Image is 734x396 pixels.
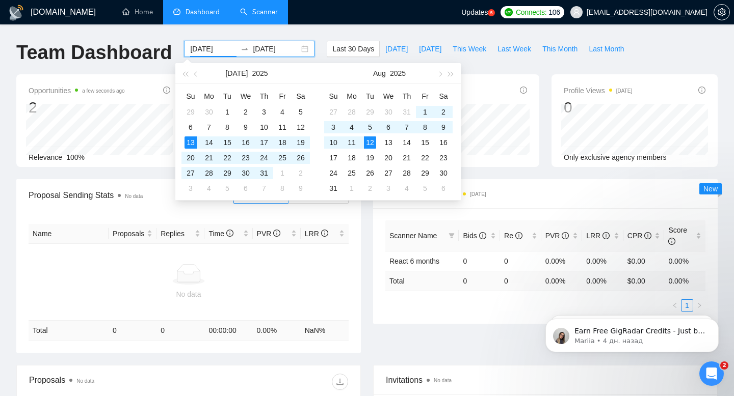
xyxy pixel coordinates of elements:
[240,106,252,118] div: 2
[537,41,583,57] button: This Month
[419,43,441,54] span: [DATE]
[343,165,361,181] td: 2025-08-25
[703,185,718,193] span: New
[276,182,289,194] div: 8
[66,153,85,161] span: 100%
[258,167,270,179] div: 31
[542,43,578,54] span: This Month
[497,43,531,54] span: Last Week
[389,257,439,265] a: React 6 months
[258,136,270,149] div: 17
[416,150,434,165] td: 2025-08-22
[273,181,292,196] td: 2025-08-08
[398,150,416,165] td: 2025-08-21
[545,232,569,240] span: PVR
[237,120,255,135] td: 2025-07-09
[203,106,215,118] div: 30
[389,232,437,240] span: Scanner Name
[237,150,255,165] td: 2025-07-23
[500,251,541,271] td: 0
[186,8,220,16] span: Dashboard
[292,165,310,181] td: 2025-08-02
[237,88,255,104] th: We
[221,106,233,118] div: 1
[240,167,252,179] div: 30
[76,378,94,384] span: No data
[332,378,348,386] span: download
[181,181,200,196] td: 2025-08-03
[324,181,343,196] td: 2025-08-31
[437,121,450,133] div: 9
[181,104,200,120] td: 2025-06-29
[380,41,413,57] button: [DATE]
[185,152,197,164] div: 20
[324,135,343,150] td: 2025-08-10
[364,136,376,149] div: 12
[401,182,413,194] div: 4
[398,165,416,181] td: 2025-08-28
[379,135,398,150] td: 2025-08-13
[273,165,292,181] td: 2025-08-01
[379,120,398,135] td: 2025-08-06
[583,41,630,57] button: Last Month
[273,150,292,165] td: 2025-07-25
[181,135,200,150] td: 2025-07-13
[437,106,450,118] div: 2
[218,165,237,181] td: 2025-07-29
[29,224,109,244] th: Name
[253,43,299,54] input: End date
[492,41,537,57] button: Last Week
[156,224,204,244] th: Replies
[623,251,665,271] td: $0.00
[364,152,376,164] div: 19
[29,374,189,390] div: Proposals
[548,7,560,18] span: 106
[258,152,270,164] div: 24
[515,232,522,239] span: info-circle
[218,135,237,150] td: 2025-07-15
[258,106,270,118] div: 3
[292,181,310,196] td: 2025-08-09
[255,165,273,181] td: 2025-07-31
[589,43,624,54] span: Last Month
[490,11,493,15] text: 5
[240,152,252,164] div: 23
[479,232,486,239] span: info-circle
[185,121,197,133] div: 6
[416,104,434,120] td: 2025-08-01
[398,104,416,120] td: 2025-07-31
[181,165,200,181] td: 2025-07-27
[273,88,292,104] th: Fr
[582,251,623,271] td: 0.00%
[346,182,358,194] div: 1
[332,374,348,390] button: download
[361,165,379,181] td: 2025-08-26
[185,106,197,118] div: 29
[292,88,310,104] th: Sa
[240,121,252,133] div: 9
[573,9,580,16] span: user
[419,136,431,149] div: 15
[226,230,233,237] span: info-circle
[258,182,270,194] div: 7
[361,120,379,135] td: 2025-08-05
[221,121,233,133] div: 8
[398,88,416,104] th: Th
[459,271,500,291] td: 0
[292,135,310,150] td: 2025-07-19
[668,238,675,245] span: info-circle
[181,150,200,165] td: 2025-07-20
[295,121,307,133] div: 12
[398,120,416,135] td: 2025-08-07
[109,224,156,244] th: Proposals
[470,191,486,197] time: [DATE]
[361,150,379,165] td: 2025-08-19
[273,230,280,237] span: info-circle
[292,150,310,165] td: 2025-07-26
[382,152,395,164] div: 20
[33,289,345,300] div: No data
[343,135,361,150] td: 2025-08-11
[29,98,125,117] div: 2
[623,271,665,291] td: $ 0.00
[163,87,170,94] span: info-circle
